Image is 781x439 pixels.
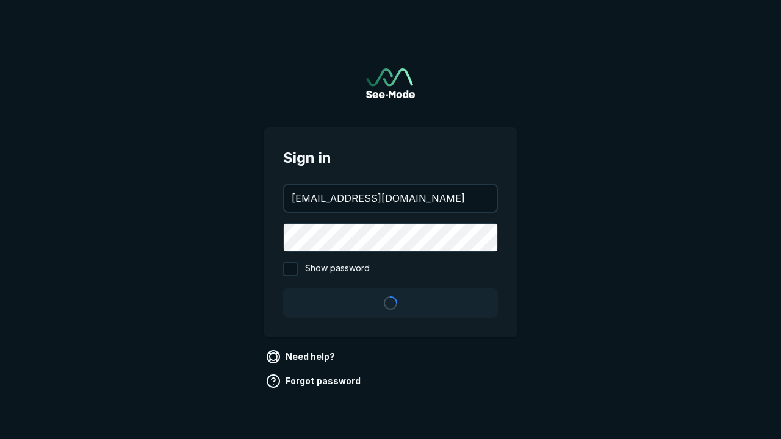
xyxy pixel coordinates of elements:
img: See-Mode Logo [366,68,415,98]
a: Need help? [264,347,340,366]
span: Sign in [283,147,498,169]
input: your@email.com [284,185,497,212]
a: Forgot password [264,371,365,391]
span: Show password [305,262,370,276]
a: Go to sign in [366,68,415,98]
